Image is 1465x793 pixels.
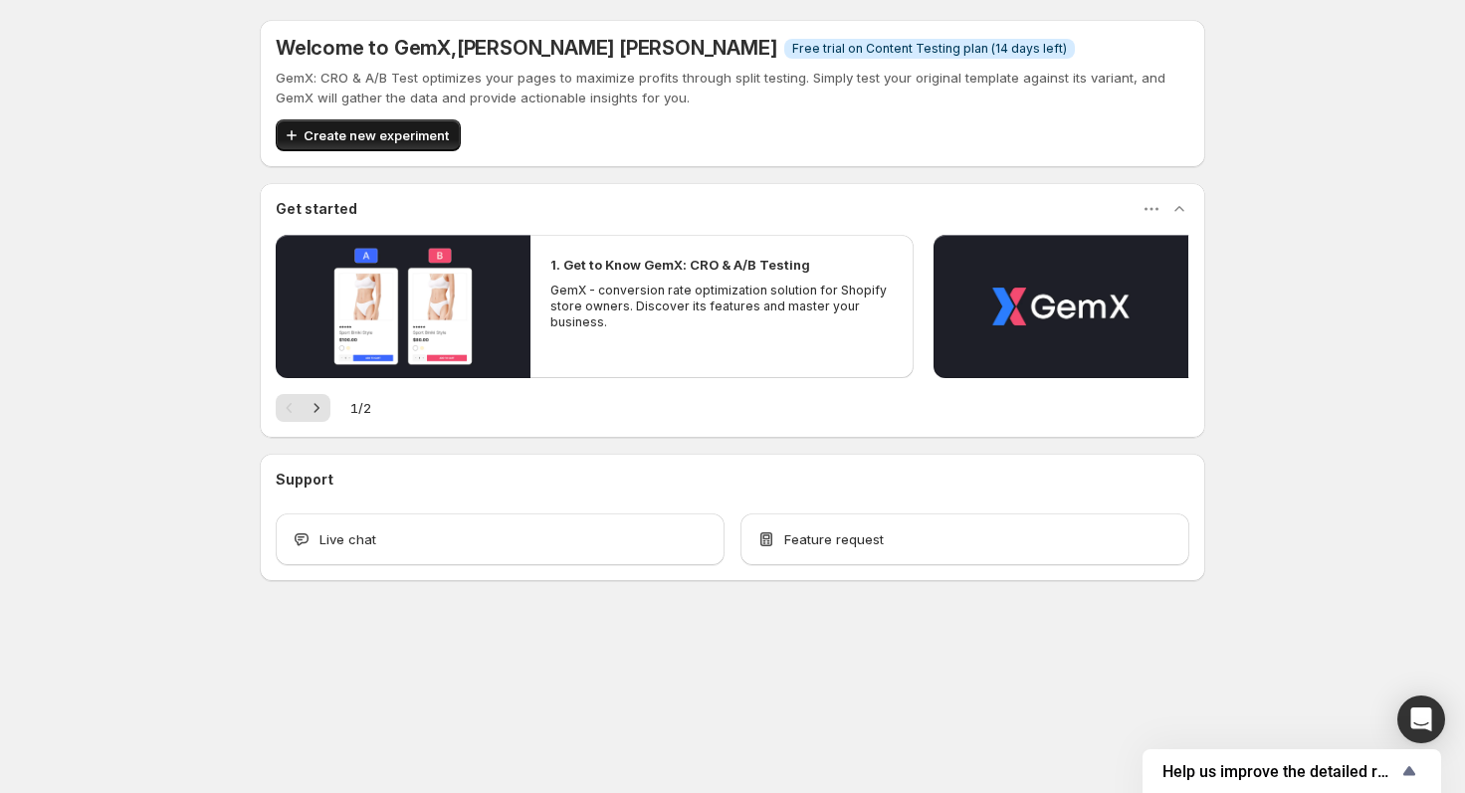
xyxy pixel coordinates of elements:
span: Feature request [784,529,884,549]
span: Create new experiment [304,125,449,145]
h3: Support [276,470,333,490]
span: 1 / 2 [350,398,371,418]
span: , [PERSON_NAME] [PERSON_NAME] [451,36,776,60]
button: Next [303,394,330,422]
span: Free trial on Content Testing plan (14 days left) [792,41,1067,57]
button: Show survey - Help us improve the detailed report for A/B campaigns [1162,759,1421,783]
p: GemX - conversion rate optimization solution for Shopify store owners. Discover its features and ... [550,283,893,330]
button: Play video [276,235,530,378]
span: Help us improve the detailed report for A/B campaigns [1162,762,1397,781]
button: Create new experiment [276,119,461,151]
h5: Welcome to GemX [276,36,776,60]
nav: Pagination [276,394,330,422]
h3: Get started [276,199,357,219]
button: Play video [934,235,1188,378]
h2: 1. Get to Know GemX: CRO & A/B Testing [550,255,810,275]
div: Open Intercom Messenger [1397,695,1445,743]
p: GemX: CRO & A/B Test optimizes your pages to maximize profits through split testing. Simply test ... [276,68,1189,107]
span: Live chat [319,529,376,549]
